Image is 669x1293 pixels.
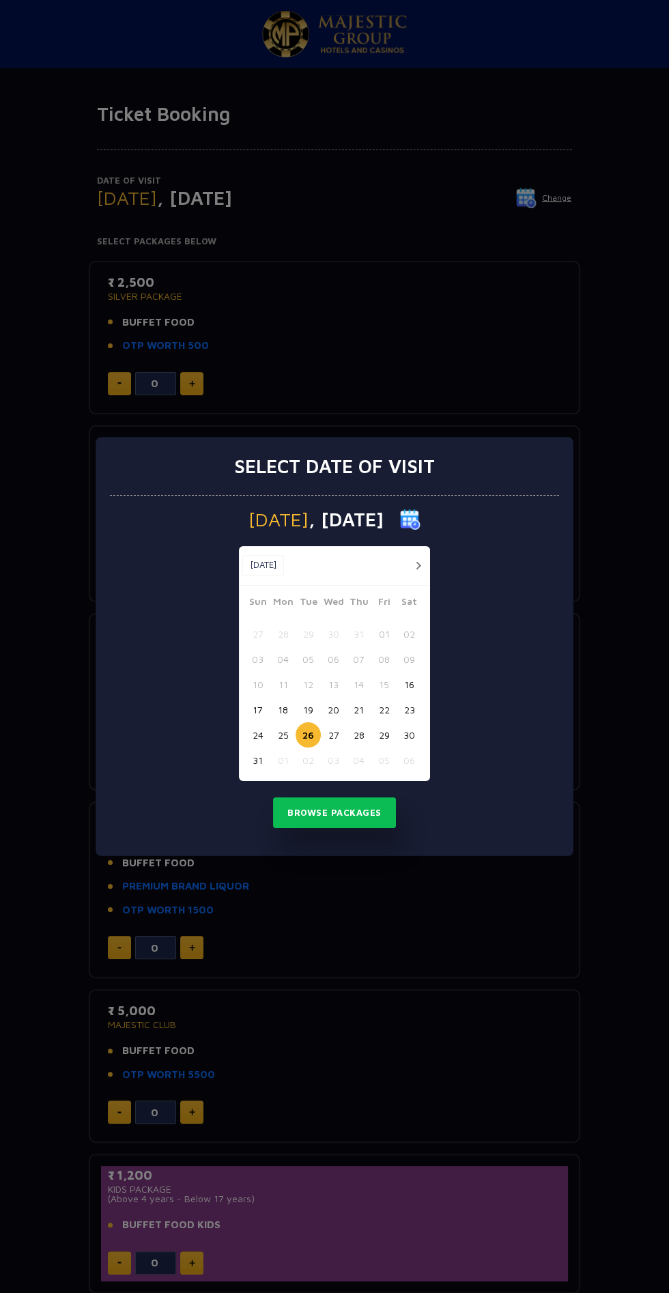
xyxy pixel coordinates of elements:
[273,797,396,829] button: Browse Packages
[321,722,346,748] button: 27
[270,594,296,613] span: Mon
[371,672,397,697] button: 15
[248,510,309,529] span: [DATE]
[296,672,321,697] button: 12
[270,646,296,672] button: 04
[371,621,397,646] button: 01
[371,722,397,748] button: 29
[346,722,371,748] button: 28
[245,621,270,646] button: 27
[245,697,270,722] button: 17
[296,697,321,722] button: 19
[397,621,422,646] button: 02
[245,594,270,613] span: Sun
[296,722,321,748] button: 26
[321,621,346,646] button: 30
[296,646,321,672] button: 05
[245,722,270,748] button: 24
[397,748,422,773] button: 06
[397,672,422,697] button: 16
[296,594,321,613] span: Tue
[346,621,371,646] button: 31
[397,646,422,672] button: 09
[400,509,421,530] img: calender icon
[321,646,346,672] button: 06
[346,697,371,722] button: 21
[371,748,397,773] button: 05
[346,748,371,773] button: 04
[270,672,296,697] button: 11
[270,748,296,773] button: 01
[270,697,296,722] button: 18
[397,722,422,748] button: 30
[270,621,296,646] button: 28
[371,697,397,722] button: 22
[296,748,321,773] button: 02
[296,621,321,646] button: 29
[245,646,270,672] button: 03
[321,748,346,773] button: 03
[270,722,296,748] button: 25
[371,594,397,613] span: Fri
[346,594,371,613] span: Thu
[321,594,346,613] span: Wed
[346,646,371,672] button: 07
[321,672,346,697] button: 13
[309,510,384,529] span: , [DATE]
[242,555,284,576] button: [DATE]
[397,697,422,722] button: 23
[346,672,371,697] button: 14
[245,672,270,697] button: 10
[234,455,435,478] h3: Select date of visit
[321,697,346,722] button: 20
[397,594,422,613] span: Sat
[245,748,270,773] button: 31
[371,646,397,672] button: 08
